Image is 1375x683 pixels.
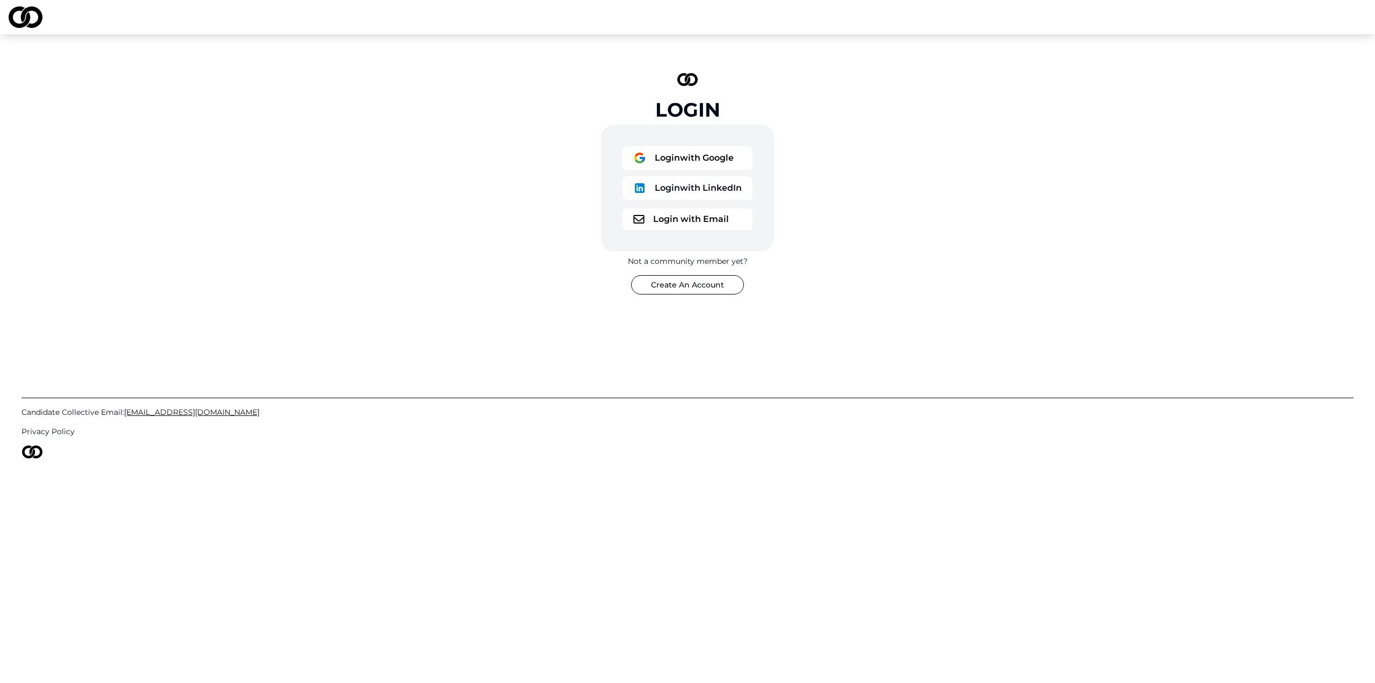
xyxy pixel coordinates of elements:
[631,275,744,294] button: Create An Account
[633,182,646,195] img: logo
[623,146,752,170] button: logoLoginwith Google
[21,426,1354,437] a: Privacy Policy
[633,152,646,164] img: logo
[623,209,752,230] button: logoLogin with Email
[628,256,748,267] div: Not a community member yet?
[124,407,259,417] span: [EMAIL_ADDRESS][DOMAIN_NAME]
[677,73,698,86] img: logo
[21,445,43,458] img: logo
[21,407,1354,418] a: Candidate Collective Email:[EMAIL_ADDRESS][DOMAIN_NAME]
[655,99,720,120] div: Login
[633,215,645,224] img: logo
[623,176,752,200] button: logoLoginwith LinkedIn
[9,6,42,28] img: logo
